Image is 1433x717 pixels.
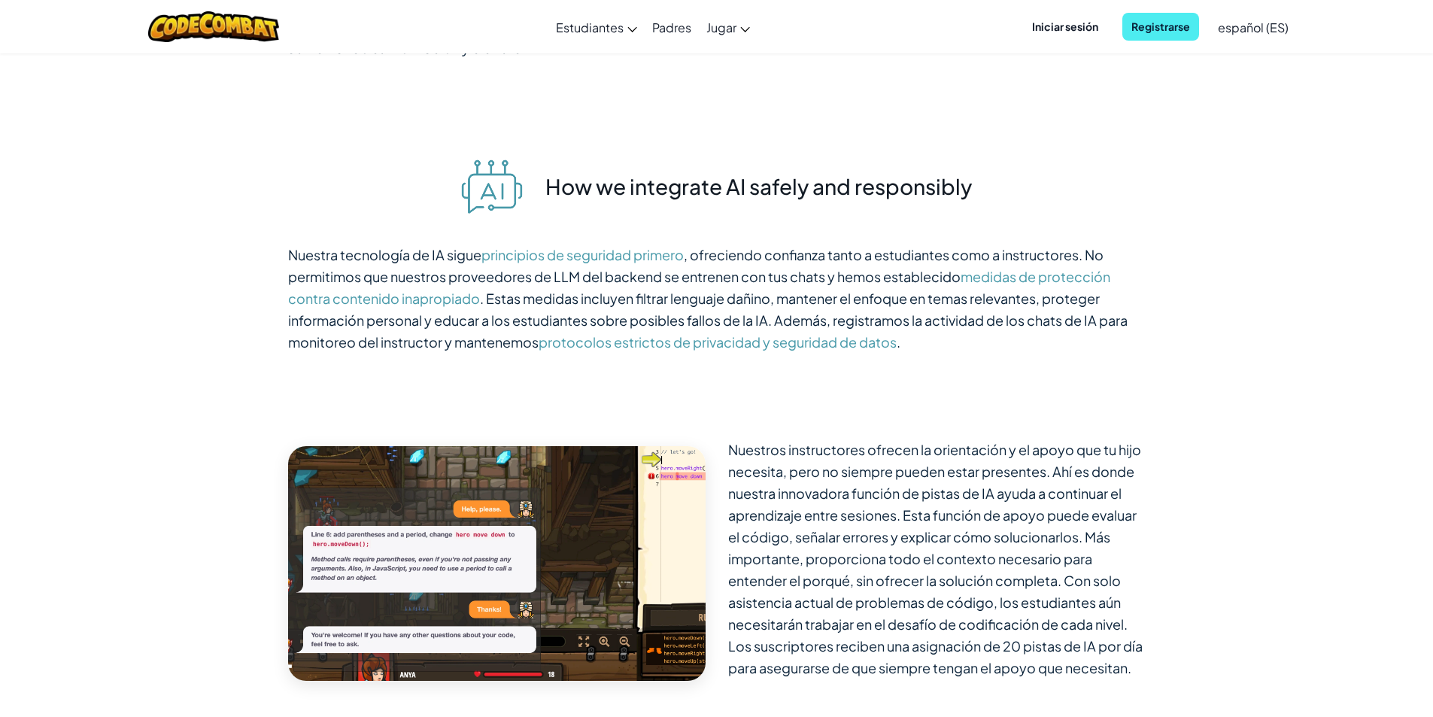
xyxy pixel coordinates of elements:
[645,7,699,47] a: Padres
[728,441,1143,676] span: Nuestros instructores ofrecen la orientación y el apoyo que tu hijo necesita, pero no siempre pue...
[288,246,1104,285] span: , ofreciendo confianza tanto a estudiantes como a instructores. No permitimos que nuestros provee...
[897,333,900,351] span: .
[1210,7,1296,47] a: español (ES)
[706,20,736,35] span: Jugar
[548,7,645,47] a: Estudiantes
[481,246,684,263] span: principios de seguridad primero
[539,333,897,351] span: protocolos estrictos de privacidad y seguridad de datos
[556,20,624,35] span: Estudiantes
[288,246,481,263] span: Nuestra tecnología de IA sigue
[288,446,706,681] img: Image to illustrate null
[288,290,1128,351] span: . Estas medidas incluyen filtrar lenguaje dañino, mantener el enfoque en temas relevantes, proteg...
[148,11,280,42] img: CodeCombat logo
[1218,20,1289,35] span: español (ES)
[288,160,1146,214] h2: How we integrate AI safely and responsibly
[699,7,757,47] a: Jugar
[288,268,1110,307] span: medidas de protección contra contenido inapropiado
[1122,13,1199,41] button: Registrarse
[1023,13,1107,41] button: Iniciar sesión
